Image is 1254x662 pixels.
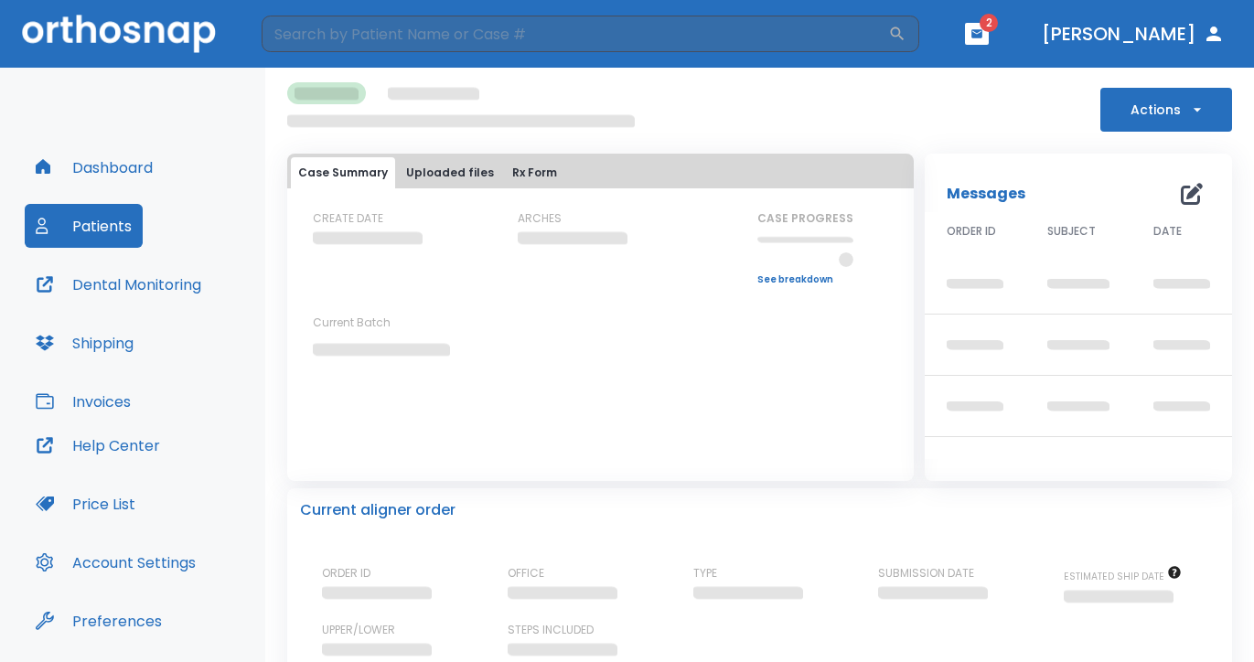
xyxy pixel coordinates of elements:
p: Current aligner order [300,499,456,521]
p: UPPER/LOWER [322,622,395,638]
p: Current Batch [313,315,477,331]
p: Messages [947,183,1025,205]
p: CASE PROGRESS [757,210,853,227]
button: Price List [25,482,146,526]
button: Rx Form [505,157,564,188]
span: 2 [980,14,998,32]
button: Patients [25,204,143,248]
button: Dental Monitoring [25,262,212,306]
span: DATE [1153,223,1182,240]
span: The date will be available after approving treatment plan [1064,570,1182,583]
p: ARCHES [518,210,562,227]
button: Account Settings [25,540,207,584]
span: ORDER ID [947,223,996,240]
button: Uploaded files [399,157,501,188]
button: [PERSON_NAME] [1034,17,1232,50]
input: Search by Patient Name or Case # [262,16,888,52]
button: Preferences [25,599,173,643]
p: ORDER ID [322,565,370,582]
a: See breakdown [757,274,853,285]
p: SUBMISSION DATE [878,565,974,582]
p: CREATE DATE [313,210,383,227]
p: STEPS INCLUDED [508,622,594,638]
button: Help Center [25,423,171,467]
img: Orthosnap [22,15,216,52]
div: tabs [291,157,910,188]
span: SUBJECT [1047,223,1096,240]
button: Actions [1100,88,1232,132]
button: Shipping [25,321,145,365]
p: TYPE [693,565,717,582]
button: Case Summary [291,157,395,188]
button: Dashboard [25,145,164,189]
p: OFFICE [508,565,544,582]
button: Invoices [25,379,142,423]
